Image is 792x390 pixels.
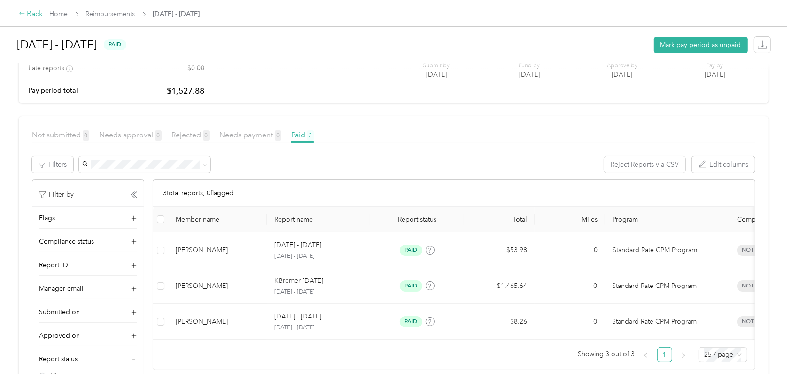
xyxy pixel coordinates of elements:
iframe: Everlance-gr Chat Button Frame [739,337,792,390]
p: Standard Rate CPM Program [613,317,715,327]
p: Pay period total [29,86,78,96]
button: Filters [32,156,73,173]
span: Manager email [39,284,84,294]
span: 0 [83,130,89,141]
th: Report name [267,207,370,232]
th: Program [605,207,722,232]
div: [PERSON_NAME] [176,281,259,291]
td: Standard Rate CPM Program [605,268,722,304]
p: $1,527.88 [167,85,204,97]
li: Next Page [676,347,691,362]
button: Mark pay period as unpaid [654,37,748,53]
a: 1 [658,348,672,362]
span: right [681,352,686,358]
div: Miles [542,215,598,223]
p: [DATE] [705,70,725,80]
span: Report status [39,354,78,364]
span: Flags [39,213,55,223]
span: 0 [203,130,210,141]
p: [DATE] - [DATE] [274,324,363,332]
td: Standard Rate CPM Program [605,304,722,340]
p: [DATE] [607,70,637,80]
span: Rejected [171,130,210,139]
span: Report status [378,215,457,223]
span: 25 / page [704,348,742,362]
td: $1,465.64 [464,268,535,304]
span: Not submitted [32,130,89,139]
a: Reimbursements [86,10,135,18]
span: Compliance status [39,237,94,247]
span: Report ID [39,260,68,270]
p: [DATE] - [DATE] [274,288,363,296]
span: paid [400,316,422,327]
span: Needs approval [99,130,162,139]
p: KBremer [DATE] [274,276,323,286]
div: Total [472,215,527,223]
span: paid [104,39,126,50]
p: Standard Rate CPM Program [613,281,715,291]
span: Submitted on [39,307,80,317]
span: 0 [155,130,162,141]
span: paid [400,280,422,291]
a: Home [50,10,68,18]
button: left [638,347,653,362]
div: Back [19,8,43,20]
span: Paid [291,130,314,139]
div: Page Size [699,347,747,362]
div: Member name [176,215,259,223]
span: 0 [275,130,281,141]
td: Standard Rate CPM Program [605,232,722,268]
span: Needs payment [219,130,281,139]
th: Member name [168,207,267,232]
label: All [39,371,137,381]
p: [DATE] - [DATE] [274,240,321,250]
td: 0 [535,268,605,304]
p: [DATE] - [DATE] [274,311,321,322]
span: [DATE] - [DATE] [153,9,200,19]
span: paid [400,245,422,255]
td: $53.98 [464,232,535,268]
p: [DATE] [423,70,450,80]
button: Reject Reports via CSV [604,156,685,173]
li: Previous Page [638,347,653,362]
span: Showing 3 out of 3 [578,347,635,361]
p: [DATE] [519,70,540,80]
p: Standard Rate CPM Program [613,245,715,255]
button: Edit columns [692,156,755,173]
div: [PERSON_NAME] [176,317,259,327]
button: right [676,347,691,362]
div: [PERSON_NAME] [176,245,259,255]
span: Approved on [39,331,80,341]
td: $8.26 [464,304,535,340]
h1: [DATE] - [DATE] [17,33,97,56]
span: left [643,352,649,358]
p: Filter by [39,190,74,199]
td: 0 [535,232,605,268]
div: 3 total reports, 0 flagged [153,180,755,207]
li: 1 [657,347,672,362]
p: [DATE] - [DATE] [274,252,363,261]
td: 0 [535,304,605,340]
span: 3 [307,130,314,141]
